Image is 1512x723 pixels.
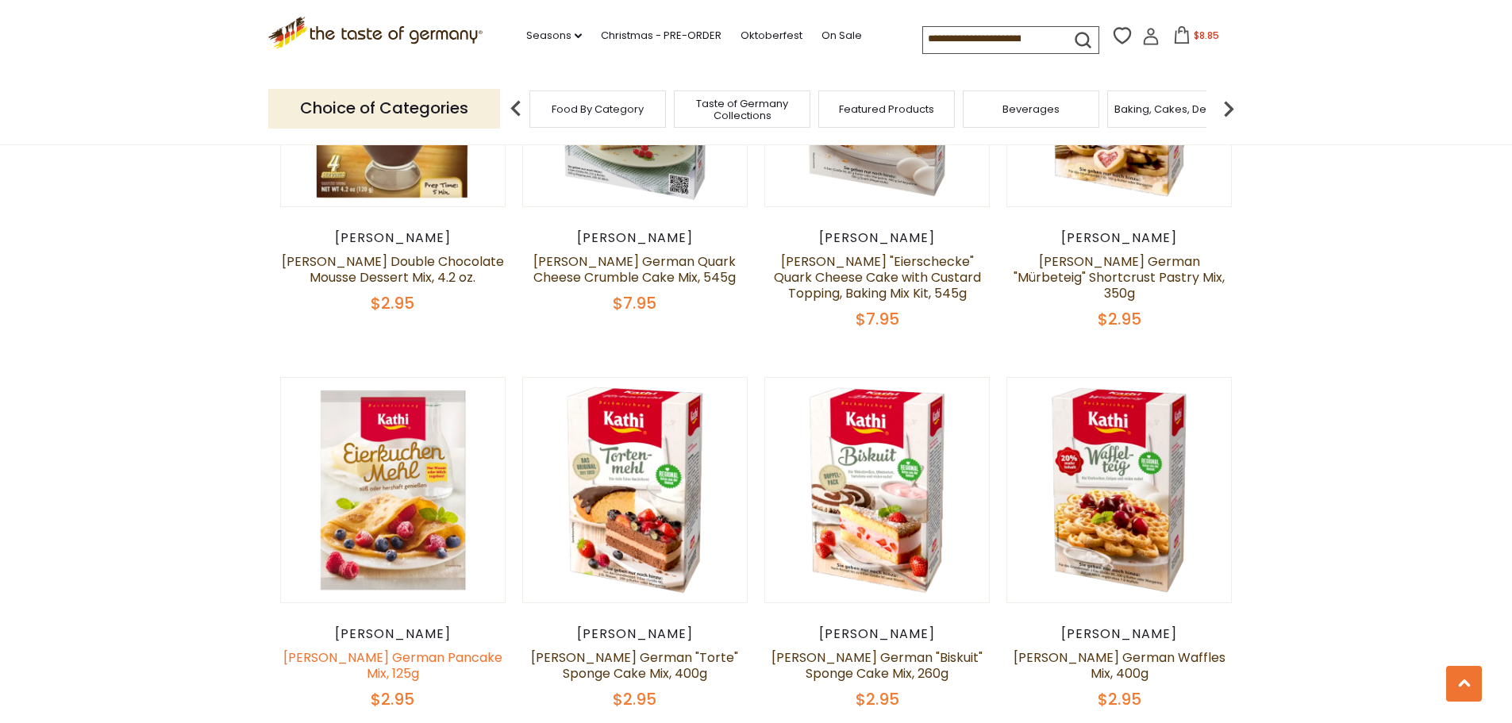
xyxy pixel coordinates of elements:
a: Baking, Cakes, Desserts [1114,103,1237,115]
a: [PERSON_NAME] German Pancake Mix, 125g [283,648,502,683]
div: [PERSON_NAME] [522,230,748,246]
img: Kathi German Pancake Mix, 125g [281,378,506,602]
img: previous arrow [500,93,532,125]
img: next arrow [1213,93,1245,125]
div: [PERSON_NAME] [1006,626,1233,642]
img: Kathi German "Biskuit" Sponge Cake Mix, 260g [765,378,990,602]
a: Taste of Germany Collections [679,98,806,121]
span: $2.95 [371,292,414,314]
div: [PERSON_NAME] [1006,230,1233,246]
div: [PERSON_NAME] [764,230,991,246]
span: $2.95 [856,688,899,710]
span: $2.95 [1098,308,1141,330]
button: $8.85 [1163,26,1230,50]
a: [PERSON_NAME] Double Chocolate Mousse Dessert Mix, 4.2 oz. [282,252,504,287]
a: [PERSON_NAME] German "Mürbeteig" Shortcrust Pastry Mix, 350g [1014,252,1225,302]
span: $7.95 [613,292,656,314]
a: [PERSON_NAME] German "Torte" Sponge Cake Mix, 400g [531,648,738,683]
a: Seasons [526,27,582,44]
span: $2.95 [1098,688,1141,710]
a: Featured Products [839,103,934,115]
a: Oktoberfest [741,27,802,44]
a: On Sale [821,27,862,44]
img: Kathi German Waffles Mix, 400g [1007,378,1232,602]
img: Kathi German "Torte" Sponge Cake Mix, 400g [523,378,748,602]
span: $2.95 [371,688,414,710]
p: Choice of Categories [268,89,500,128]
a: Food By Category [552,103,644,115]
a: [PERSON_NAME] German "Biskuit" Sponge Cake Mix, 260g [771,648,983,683]
a: Christmas - PRE-ORDER [601,27,721,44]
a: [PERSON_NAME] "Eierschecke" Quark Cheese Cake with Custard Topping, Baking Mix Kit, 545g [774,252,981,302]
span: $8.85 [1194,29,1219,42]
div: [PERSON_NAME] [280,626,506,642]
a: [PERSON_NAME] German Quark Cheese Crumble Cake Mix, 545g [533,252,736,287]
div: [PERSON_NAME] [522,626,748,642]
a: Beverages [1002,103,1060,115]
div: [PERSON_NAME] [764,626,991,642]
span: $2.95 [613,688,656,710]
a: [PERSON_NAME] German Waffles Mix, 400g [1014,648,1225,683]
span: $7.95 [856,308,899,330]
div: [PERSON_NAME] [280,230,506,246]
